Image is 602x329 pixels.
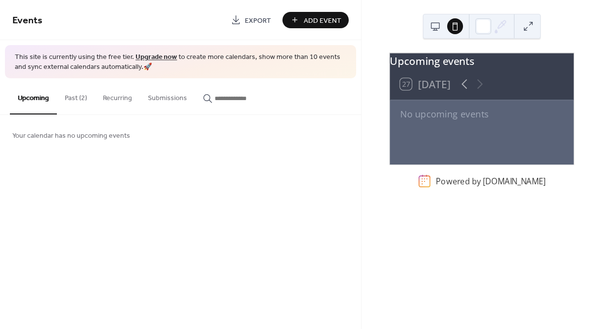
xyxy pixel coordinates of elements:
[304,15,341,26] span: Add Event
[245,15,271,26] span: Export
[10,78,57,114] button: Upcoming
[140,78,195,113] button: Submissions
[57,78,95,113] button: Past (2)
[400,108,563,120] div: No upcoming events
[12,131,130,141] span: Your calendar has no upcoming events
[95,78,140,113] button: Recurring
[436,175,546,186] div: Powered by
[15,53,346,72] span: This site is currently using the free tier. to create more calendars, show more than 10 events an...
[12,11,43,30] span: Events
[483,175,546,186] a: [DOMAIN_NAME]
[136,51,177,64] a: Upgrade now
[282,12,349,28] button: Add Event
[224,12,278,28] a: Export
[390,53,574,68] div: Upcoming events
